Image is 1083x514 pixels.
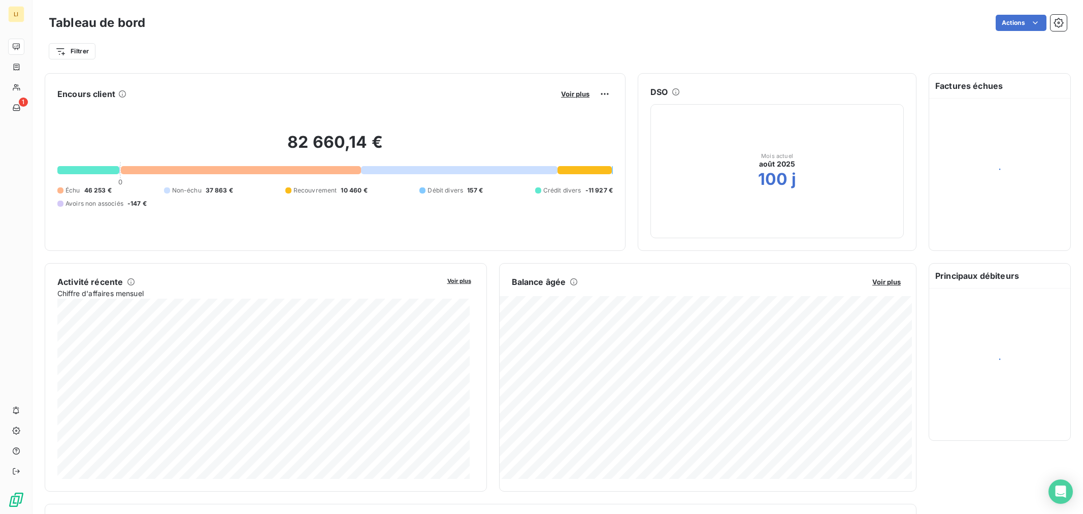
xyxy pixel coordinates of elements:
span: Recouvrement [293,186,337,195]
span: Non-échu [172,186,202,195]
span: 0 [118,178,122,186]
div: LI [8,6,24,22]
span: Mois actuel [761,153,793,159]
span: Voir plus [447,277,471,284]
button: Filtrer [49,43,95,59]
span: 1 [19,98,28,107]
h3: Tableau de bord [49,14,145,32]
span: 157 € [467,186,483,195]
span: Voir plus [872,278,901,286]
button: Voir plus [444,276,474,285]
h2: 82 660,14 € [57,132,613,163]
div: Open Intercom Messenger [1048,479,1073,504]
span: Avoirs non associés [65,199,123,208]
h6: Principaux débiteurs [929,264,1070,288]
span: -147 € [127,199,147,208]
img: Logo LeanPay [8,492,24,508]
span: Échu [65,186,80,195]
span: -11 927 € [585,186,613,195]
h6: DSO [650,86,668,98]
h2: 100 [758,169,787,189]
a: 1 [8,100,24,116]
h6: Encours client [57,88,115,100]
span: 46 253 € [84,186,112,195]
span: Voir plus [561,90,589,98]
span: 10 460 € [341,186,367,195]
button: Voir plus [869,277,904,286]
h6: Activité récente [57,276,123,288]
h6: Factures échues [929,74,1070,98]
h6: Balance âgée [512,276,566,288]
span: Chiffre d'affaires mensuel [57,288,440,299]
span: Crédit divers [543,186,581,195]
span: août 2025 [759,159,795,169]
span: 37 863 € [206,186,233,195]
button: Voir plus [558,89,593,99]
span: Débit divers [428,186,463,195]
h2: j [792,169,796,189]
button: Actions [996,15,1046,31]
